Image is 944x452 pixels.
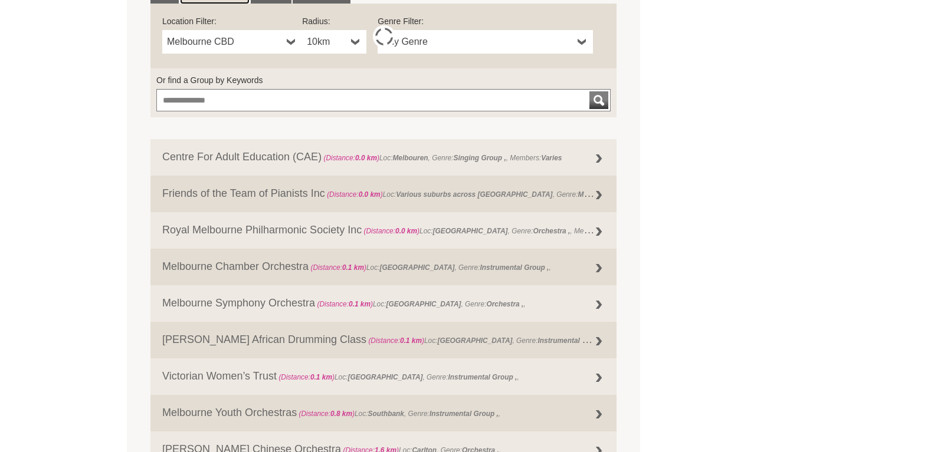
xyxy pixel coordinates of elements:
strong: Instrumental Group , [448,373,517,381]
strong: Various suburbs across [GEOGRAPHIC_DATA] [396,190,552,199]
a: 10km [302,30,366,54]
span: (Distance: ) [310,263,366,272]
span: Loc: , Genre: , Members: [322,154,562,162]
span: Loc: , Genre: , Members: [362,224,617,236]
label: Genre Filter: [378,15,593,27]
strong: Southbank [368,410,404,418]
strong: 0.8 km [330,410,352,418]
span: Any Genre [382,35,573,49]
span: (Distance: ) [368,336,424,345]
a: Royal Melbourne Philharmonic Society Inc (Distance:0.0 km)Loc:[GEOGRAPHIC_DATA], Genre:Orchestra ... [150,212,617,249]
span: (Distance: ) [299,410,355,418]
a: [PERSON_NAME] African Drumming Class (Distance:0.1 km)Loc:[GEOGRAPHIC_DATA], Genre:Instrumental G... [150,322,617,358]
a: Centre For Adult Education (CAE) (Distance:0.0 km)Loc:Melbouren, Genre:Singing Group ,, Members:V... [150,139,617,176]
strong: 0.0 km [355,154,377,162]
a: Melbourne CBD [162,30,302,54]
span: Loc: , Genre: , [366,334,609,345]
span: Loc: , Genre: , [315,300,525,308]
strong: Instrumental Group , [480,263,549,272]
span: (Distance: ) [363,227,419,235]
span: Melbourne CBD [167,35,282,49]
strong: 160 [605,227,617,235]
label: Or find a Group by Keywords [156,74,611,86]
label: Radius: [302,15,366,27]
a: Melbourne Youth Orchestras (Distance:0.8 km)Loc:Southbank, Genre:Instrumental Group ,, [150,395,617,431]
strong: [GEOGRAPHIC_DATA] [348,373,422,381]
span: (Distance: ) [323,154,379,162]
strong: Orchestra , [533,227,571,235]
strong: [GEOGRAPHIC_DATA] [437,336,512,345]
a: Victorian Women’s Trust (Distance:0.1 km)Loc:[GEOGRAPHIC_DATA], Genre:Instrumental Group ,, [150,358,617,395]
span: Loc: , Genre: , [277,373,519,381]
strong: 0.1 km [400,336,422,345]
strong: 0.1 km [310,373,332,381]
strong: 0.1 km [349,300,371,308]
strong: 0.1 km [342,263,364,272]
a: Any Genre [378,30,593,54]
a: Melbourne Chamber Orchestra (Distance:0.1 km)Loc:[GEOGRAPHIC_DATA], Genre:Instrumental Group ,, [150,249,617,285]
span: 10km [307,35,346,49]
span: Loc: , Genre: , [325,187,663,199]
a: Friends of the Team of Pianists Inc (Distance:0.0 km)Loc:Various suburbs across [GEOGRAPHIC_DATA]... [150,176,617,212]
strong: Music Session (regular) , [578,187,661,199]
span: Loc: , Genre: , [309,263,551,272]
a: Melbourne Symphony Orchestra (Distance:0.1 km)Loc:[GEOGRAPHIC_DATA], Genre:Orchestra ,, [150,285,617,322]
strong: Instrumental Group , [430,410,499,418]
label: Location Filter: [162,15,302,27]
span: Loc: , Genre: , [297,410,500,418]
span: (Distance: ) [317,300,373,308]
span: (Distance: ) [278,373,335,381]
strong: Orchestra , [486,300,523,308]
strong: [GEOGRAPHIC_DATA] [433,227,508,235]
strong: 0.0 km [359,190,381,199]
strong: Melbouren [392,154,428,162]
strong: Singing Group , [454,154,506,162]
strong: Instrumental Group , [537,334,607,345]
strong: 0.0 km [395,227,417,235]
strong: Varies [541,154,562,162]
strong: [GEOGRAPHIC_DATA] [386,300,461,308]
span: (Distance: ) [327,190,383,199]
strong: [GEOGRAPHIC_DATA] [379,263,454,272]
